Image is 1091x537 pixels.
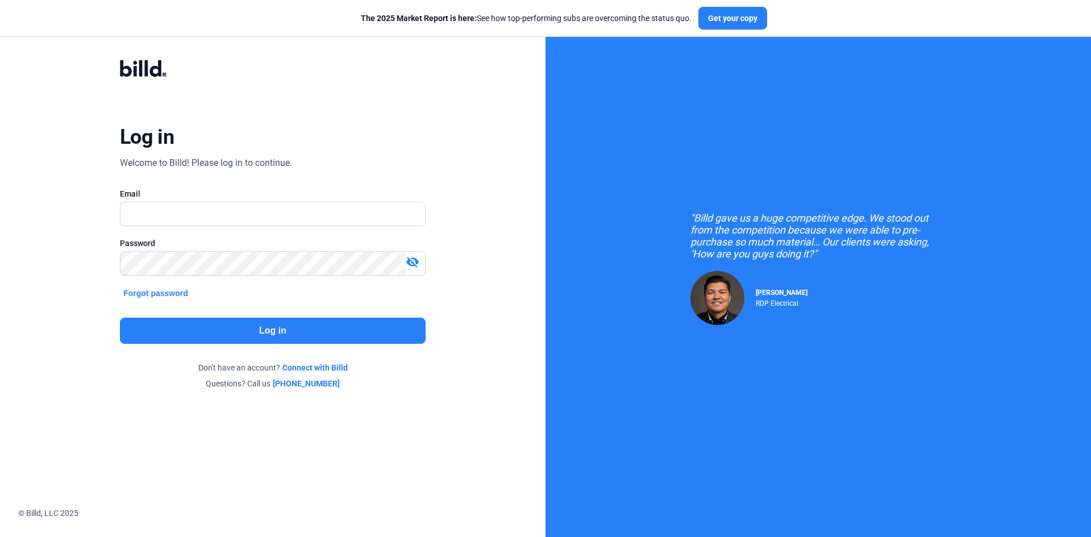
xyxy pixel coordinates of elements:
div: "Billd gave us a huge competitive edge. We stood out from the competition because we were able to... [690,212,946,260]
div: Email [120,188,426,199]
div: Log in [120,124,174,149]
a: [PHONE_NUMBER] [273,378,340,389]
span: [PERSON_NAME] [756,289,807,297]
div: See how top-performing subs are overcoming the status quo. [361,13,692,24]
button: Get your copy [698,7,767,30]
img: Raul Pacheco [690,271,744,325]
span: The 2025 Market Report is here: [361,14,477,23]
a: Connect with Billd [282,362,348,373]
div: Password [120,238,426,249]
div: Welcome to Billd! Please log in to continue. [120,156,292,170]
button: Log in [120,318,426,344]
mat-icon: visibility_off [406,255,419,269]
button: Forgot password [120,287,191,299]
div: Don't have an account? [120,362,426,373]
div: Questions? Call us [120,378,426,389]
div: RDP Electrical [756,297,807,307]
